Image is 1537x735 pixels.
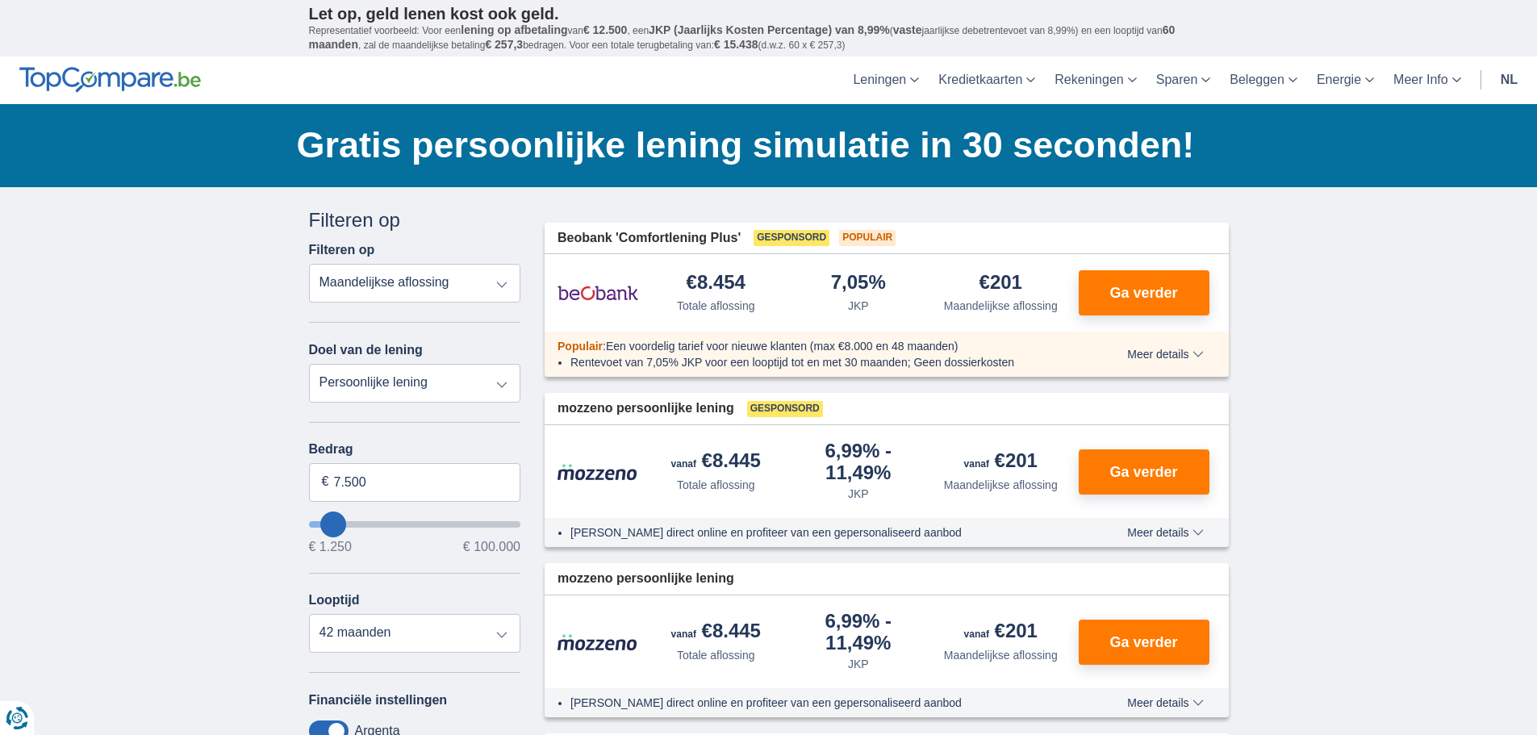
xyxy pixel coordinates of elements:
[1079,270,1209,315] button: Ga verder
[671,621,761,644] div: €8.445
[1127,527,1203,538] span: Meer details
[309,4,1229,23] p: Let op, geld lenen kost ook geld.
[558,399,734,418] span: mozzeno persoonlijke lening
[1146,56,1221,104] a: Sparen
[848,656,869,672] div: JKP
[558,273,638,313] img: product.pl.alt Beobank
[19,67,201,93] img: TopCompare
[964,621,1038,644] div: €201
[944,477,1058,493] div: Maandelijkse aflossing
[687,273,746,294] div: €8.454
[848,298,869,314] div: JKP
[1384,56,1471,104] a: Meer Info
[558,463,638,481] img: product.pl.alt Mozzeno
[1109,286,1177,300] span: Ga verder
[848,486,869,502] div: JKP
[558,570,734,588] span: mozzeno persoonlijke lening
[893,23,922,36] span: vaste
[309,442,521,457] label: Bedrag
[1045,56,1146,104] a: Rekeningen
[309,693,448,708] label: Financiële instellingen
[677,298,755,314] div: Totale aflossing
[309,23,1176,51] span: 60 maanden
[1115,348,1215,361] button: Meer details
[558,633,638,651] img: product.pl.alt Mozzeno
[545,338,1081,354] div: :
[831,273,886,294] div: 7,05%
[309,593,360,608] label: Looptijd
[1115,696,1215,709] button: Meer details
[964,451,1038,474] div: €201
[570,354,1068,370] li: Rentevoet van 7,05% JKP voor een looptijd tot en met 30 maanden; Geen dossierkosten
[979,273,1022,294] div: €201
[944,298,1058,314] div: Maandelijkse aflossing
[747,401,823,417] span: Gesponsord
[606,340,959,353] span: Een voordelig tarief voor nieuwe klanten (max €8.000 en 48 maanden)
[583,23,628,36] span: € 12.500
[671,451,761,474] div: €8.445
[558,340,603,353] span: Populair
[570,524,1068,541] li: [PERSON_NAME] direct online en profiteer van een gepersonaliseerd aanbod
[309,521,521,528] input: wantToBorrow
[309,243,375,257] label: Filteren op
[1079,449,1209,495] button: Ga verder
[309,343,423,357] label: Doel van de lening
[1079,620,1209,665] button: Ga verder
[558,229,741,248] span: Beobank 'Comfortlening Plus'
[1127,349,1203,360] span: Meer details
[794,441,924,482] div: 6,99%
[794,612,924,653] div: 6,99%
[843,56,929,104] a: Leningen
[322,473,329,491] span: €
[570,695,1068,711] li: [PERSON_NAME] direct online en profiteer van een gepersonaliseerd aanbod
[677,477,755,493] div: Totale aflossing
[1220,56,1307,104] a: Beleggen
[485,38,523,51] span: € 257,3
[839,230,896,246] span: Populair
[297,120,1229,170] h1: Gratis persoonlijke lening simulatie in 30 seconden!
[461,23,567,36] span: lening op afbetaling
[649,23,890,36] span: JKP (Jaarlijks Kosten Percentage) van 8,99%
[1115,526,1215,539] button: Meer details
[714,38,758,51] span: € 15.438
[1491,56,1527,104] a: nl
[944,647,1058,663] div: Maandelijkse aflossing
[1127,697,1203,708] span: Meer details
[309,23,1229,52] p: Representatief voorbeeld: Voor een van , een ( jaarlijkse debetrentevoet van 8,99%) en een loopti...
[677,647,755,663] div: Totale aflossing
[309,207,521,234] div: Filteren op
[929,56,1045,104] a: Kredietkaarten
[1109,635,1177,649] span: Ga verder
[754,230,829,246] span: Gesponsord
[1307,56,1384,104] a: Energie
[463,541,520,553] span: € 100.000
[309,541,352,553] span: € 1.250
[1109,465,1177,479] span: Ga verder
